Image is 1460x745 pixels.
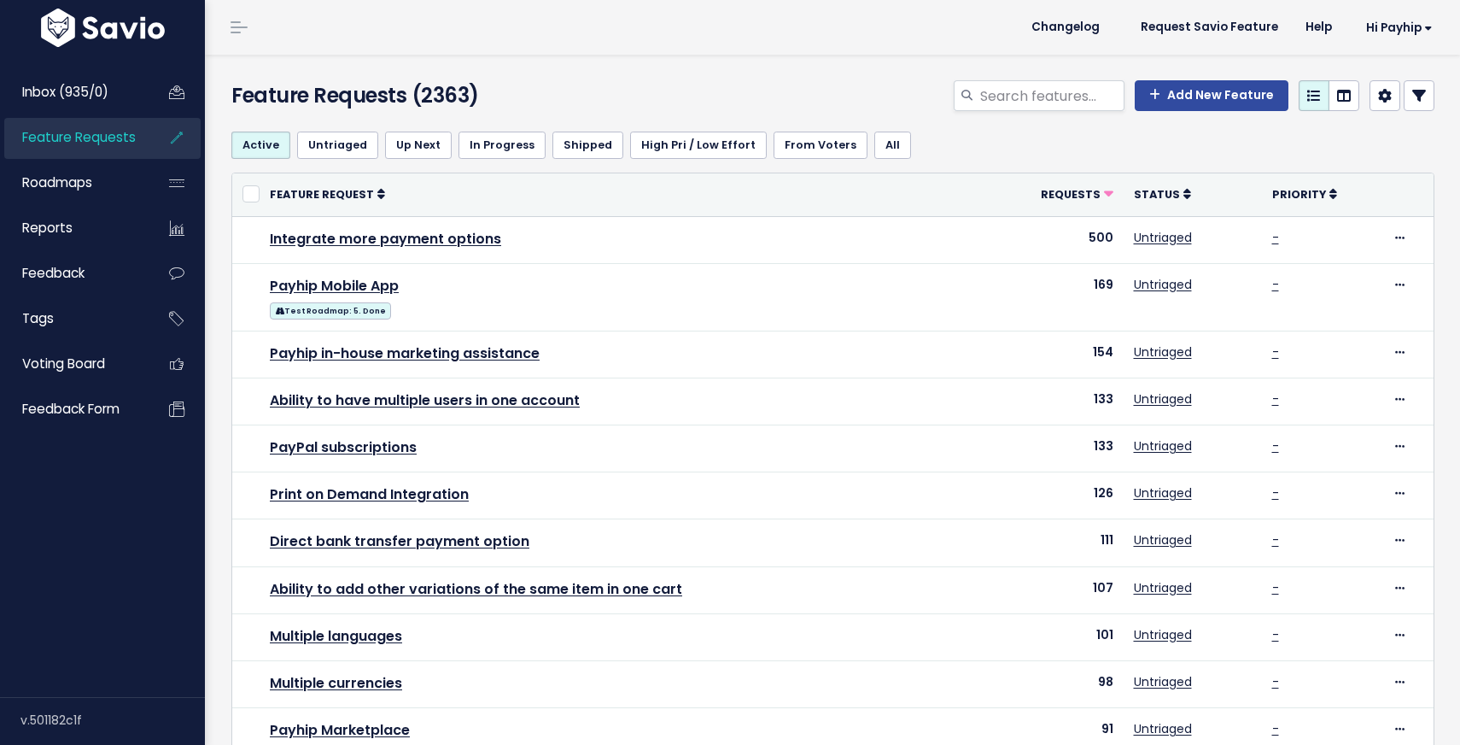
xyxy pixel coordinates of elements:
[4,254,142,293] a: Feedback
[992,472,1124,519] td: 126
[270,187,374,202] span: Feature Request
[4,390,142,429] a: Feedback form
[1272,531,1279,548] a: -
[270,390,580,410] a: Ability to have multiple users in one account
[1272,720,1279,737] a: -
[22,309,54,327] span: Tags
[1272,276,1279,293] a: -
[270,185,385,202] a: Feature Request
[270,531,529,551] a: Direct bank transfer payment option
[1134,343,1192,361] a: Untriaged
[4,163,142,202] a: Roadmaps
[270,343,540,363] a: Payhip in-house marketing assistance
[4,344,142,384] a: Voting Board
[1272,229,1279,246] a: -
[270,626,402,646] a: Multiple languages
[874,132,911,159] a: All
[1272,579,1279,596] a: -
[774,132,867,159] a: From Voters
[992,216,1124,263] td: 500
[1272,437,1279,455] a: -
[22,400,120,418] span: Feedback form
[552,132,623,159] a: Shipped
[1134,531,1192,548] a: Untriaged
[1134,484,1192,502] a: Untriaged
[978,80,1124,111] input: Search features...
[1272,484,1279,502] a: -
[22,128,136,146] span: Feature Requests
[270,299,391,320] a: Test Roadmap: 5. Done
[270,484,469,504] a: Print on Demand Integration
[1292,15,1346,40] a: Help
[22,264,85,282] span: Feedback
[1346,15,1446,41] a: Hi Payhip
[1134,390,1192,408] a: Untriaged
[458,132,546,159] a: In Progress
[270,276,399,296] a: Payhip Mobile App
[1134,626,1192,643] a: Untriaged
[270,302,391,320] span: Test Roadmap: 5. Done
[270,229,501,249] a: Integrate more payment options
[1134,276,1192,293] a: Untriaged
[1135,80,1288,111] a: Add New Feature
[270,720,410,740] a: Payhip Marketplace
[231,132,290,159] a: Active
[1134,720,1192,737] a: Untriaged
[1272,673,1279,690] a: -
[270,579,682,599] a: Ability to add other variations of the same item in one cart
[992,378,1124,425] td: 133
[4,118,142,157] a: Feature Requests
[1366,21,1433,34] span: Hi Payhip
[20,698,205,742] div: v.501182c1f
[1031,21,1100,33] span: Changelog
[270,437,417,457] a: PayPal subscriptions
[1272,626,1279,643] a: -
[385,132,452,159] a: Up Next
[1134,185,1191,202] a: Status
[22,219,73,237] span: Reports
[992,425,1124,472] td: 133
[992,519,1124,566] td: 111
[231,80,616,111] h4: Feature Requests (2363)
[22,355,105,372] span: Voting Board
[1134,579,1192,596] a: Untriaged
[270,673,402,693] a: Multiple currencies
[231,132,1434,159] ul: Filter feature requests
[297,132,378,159] a: Untriaged
[1272,187,1326,202] span: Priority
[1134,229,1192,246] a: Untriaged
[4,299,142,338] a: Tags
[4,208,142,248] a: Reports
[22,173,92,191] span: Roadmaps
[1134,673,1192,690] a: Untriaged
[992,331,1124,378] td: 154
[1041,187,1101,202] span: Requests
[1272,343,1279,361] a: -
[992,263,1124,331] td: 169
[630,132,767,159] a: High Pri / Low Effort
[37,9,169,47] img: logo-white.9d6f32f41409.svg
[1041,185,1113,202] a: Requests
[1127,15,1292,40] a: Request Savio Feature
[4,73,142,112] a: Inbox (935/0)
[992,661,1124,708] td: 98
[1272,185,1337,202] a: Priority
[1134,437,1192,455] a: Untriaged
[22,83,108,101] span: Inbox (935/0)
[992,566,1124,613] td: 107
[992,613,1124,660] td: 101
[1272,390,1279,408] a: -
[1134,187,1180,202] span: Status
